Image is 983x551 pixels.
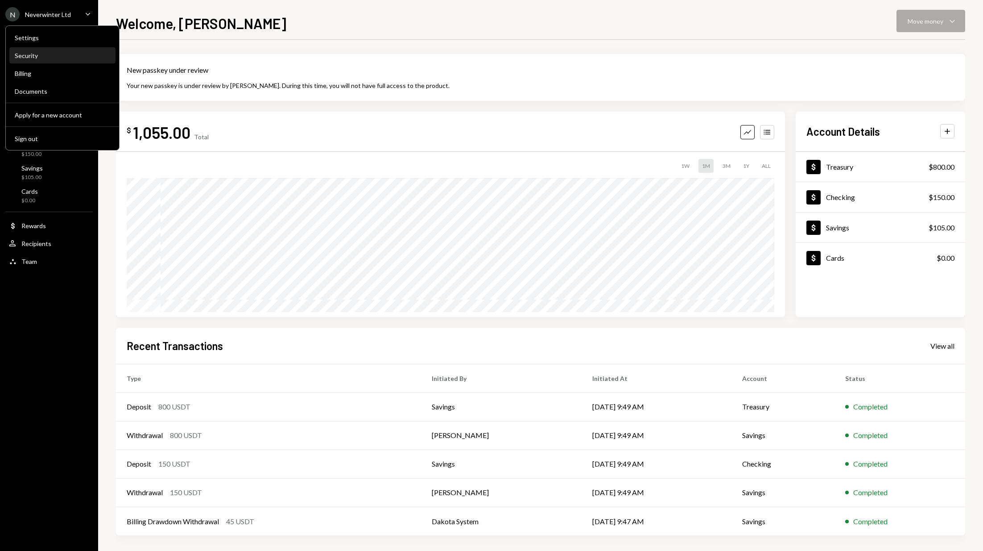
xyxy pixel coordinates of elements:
div: Recipients [21,240,51,247]
div: Settings [15,34,110,42]
div: Your new passkey is under review by [PERSON_NAME]. During this time, you will not have full acces... [127,81,954,90]
a: Team [5,253,93,269]
div: $105.00 [929,222,954,233]
a: Billing [9,65,116,81]
td: Treasury [731,392,834,421]
div: Completed [853,516,888,527]
td: [PERSON_NAME] [421,478,582,507]
div: 800 USDT [170,430,202,441]
div: View all [930,342,954,351]
a: Savings$105.00 [5,162,93,183]
a: Cards$0.00 [796,243,965,273]
div: Security [15,52,110,59]
div: 45 USDT [226,516,254,527]
td: Savings [731,478,834,507]
td: Dakota System [421,507,582,535]
div: $ [127,126,131,135]
a: Security [9,47,116,63]
div: $150.00 [21,150,48,158]
td: Savings [421,392,582,421]
td: [PERSON_NAME] [421,421,582,450]
div: $0.00 [21,197,38,205]
a: View all [930,341,954,351]
a: Documents [9,83,116,99]
a: Recipients [5,235,93,251]
div: Deposit [127,401,151,412]
div: Deposit [127,459,151,469]
div: 3M [719,159,734,173]
button: Sign out [9,131,116,147]
a: Rewards [5,217,93,234]
div: ALL [758,159,774,173]
div: 1,055.00 [133,122,190,142]
td: Checking [731,450,834,478]
div: Savings [826,223,849,232]
th: Initiated At [582,364,731,392]
div: $150.00 [929,192,954,203]
div: Rewards [21,222,46,230]
div: 1M [698,159,714,173]
div: $105.00 [21,174,43,181]
a: Checking$150.00 [796,182,965,212]
a: Savings$105.00 [796,213,965,242]
div: Team [21,258,37,265]
td: Savings [731,421,834,450]
td: [DATE] 9:49 AM [582,392,731,421]
div: Completed [853,401,888,412]
h1: Welcome, [PERSON_NAME] [116,14,286,32]
th: Type [116,364,421,392]
div: 150 USDT [170,487,202,498]
div: Sign out [15,135,110,142]
th: Status [834,364,965,392]
div: Billing [15,70,110,77]
div: Withdrawal [127,487,163,498]
div: 1W [677,159,693,173]
div: Completed [853,487,888,498]
a: Settings [9,29,116,46]
div: Apply for a new account [15,111,110,119]
button: Apply for a new account [9,107,116,123]
div: Savings [21,164,43,172]
td: Savings [421,450,582,478]
div: $800.00 [929,162,954,172]
div: Checking [826,193,855,201]
div: Cards [21,188,38,195]
td: [DATE] 9:47 AM [582,507,731,535]
div: Withdrawal [127,430,163,441]
div: 1Y [739,159,753,173]
div: New passkey under review [127,65,954,75]
a: Treasury$800.00 [796,152,965,182]
div: $0.00 [937,253,954,263]
td: [DATE] 9:49 AM [582,478,731,507]
div: Neverwinter Ltd [25,11,71,18]
div: Documents [15,88,110,95]
td: Savings [731,507,834,535]
td: [DATE] 9:49 AM [582,450,731,478]
h2: Recent Transactions [127,338,223,353]
div: Completed [853,459,888,469]
div: Cards [826,254,844,262]
div: N [5,7,20,21]
th: Account [731,364,834,392]
div: 800 USDT [158,401,190,412]
div: Treasury [826,163,853,171]
div: Billing Drawdown Withdrawal [127,516,219,527]
h2: Account Details [806,124,880,139]
th: Initiated By [421,364,582,392]
div: Completed [853,430,888,441]
div: Total [194,133,209,141]
td: [DATE] 9:49 AM [582,421,731,450]
a: Cards$0.00 [5,185,93,206]
div: 150 USDT [158,459,190,469]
